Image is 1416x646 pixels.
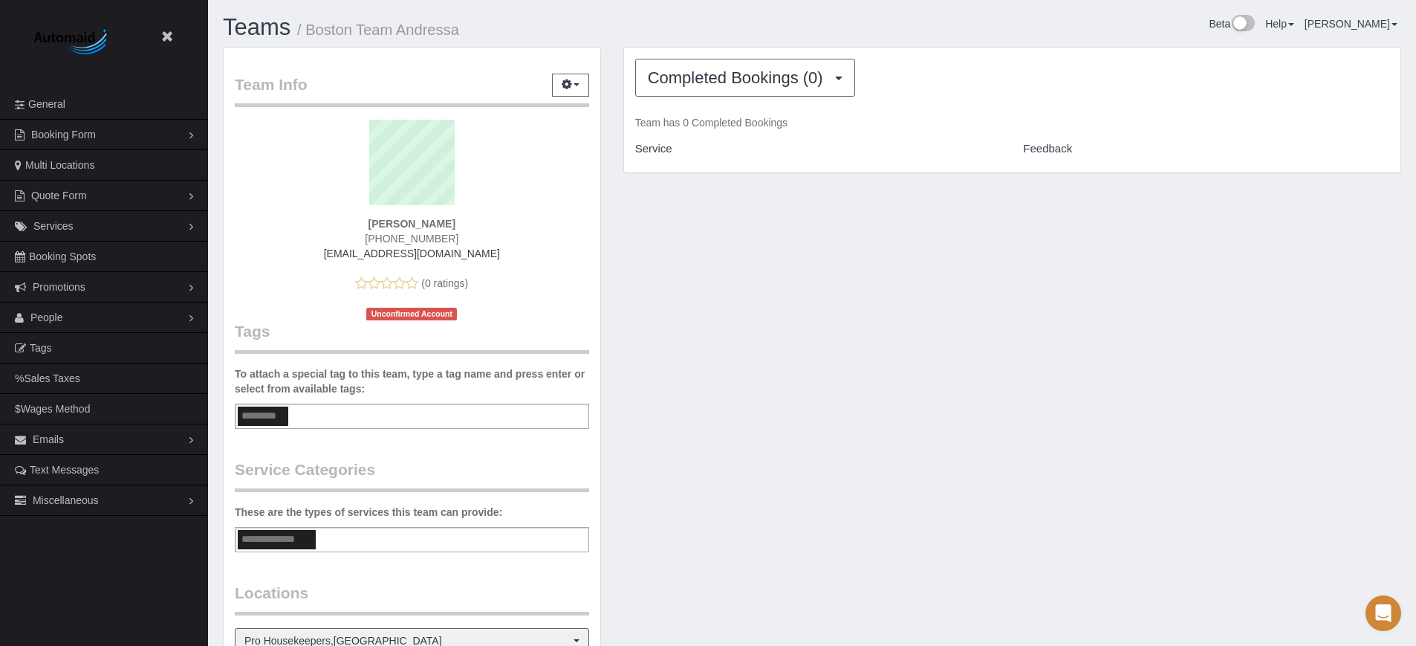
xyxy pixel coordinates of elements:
[235,505,502,520] label: These are the types of services this team can provide:
[235,582,589,616] legend: Locations
[235,120,589,320] div: (0 ratings)
[635,115,1389,130] p: Team has 0 Completed Bookings
[25,159,94,171] span: Multi Locations
[1305,18,1397,30] a: [PERSON_NAME]
[24,372,79,384] span: Sales Taxes
[1365,595,1401,631] div: Open Intercom Messenger
[235,74,589,107] legend: Team Info
[1265,18,1294,30] a: Help
[30,311,63,323] span: People
[33,281,85,293] span: Promotions
[30,342,52,354] span: Tags
[235,366,589,396] label: To attach a special tag to this team, type a tag name and press enter or select from available tags:
[1023,143,1389,155] h4: Feedback
[1209,18,1255,30] a: Beta
[366,308,457,320] span: Unconfirmed Account
[29,251,96,262] span: Booking Spots
[368,218,455,230] strong: [PERSON_NAME]
[223,14,290,40] a: Teams
[31,129,96,140] span: Booking Form
[33,220,74,232] span: Services
[28,98,65,110] span: General
[297,22,459,38] small: / Boston Team Andressa
[648,68,831,87] span: Completed Bookings (0)
[26,26,119,59] img: Automaid Logo
[635,143,1001,155] h4: Service
[1230,15,1255,34] img: New interface
[635,59,855,97] button: Completed Bookings (0)
[30,464,99,476] span: Text Messages
[33,433,64,445] span: Emails
[365,233,458,245] span: [PHONE_NUMBER]
[235,459,589,492] legend: Service Categories
[21,403,91,415] span: Wages Method
[33,494,99,506] span: Miscellaneous
[31,190,87,201] span: Quote Form
[324,248,500,259] a: [EMAIL_ADDRESS][DOMAIN_NAME]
